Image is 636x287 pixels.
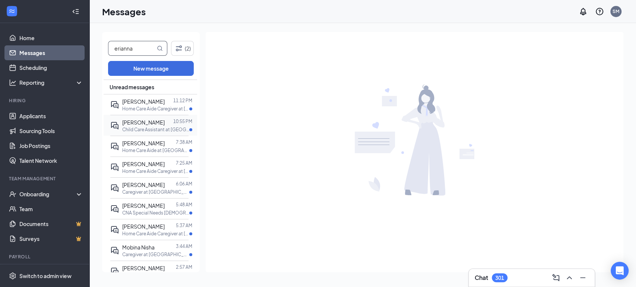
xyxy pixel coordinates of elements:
[110,163,119,172] svg: ActiveDoubleChat
[19,216,83,231] a: DocumentsCrown
[19,272,72,280] div: Switch to admin view
[122,181,165,188] span: [PERSON_NAME]
[122,168,189,174] p: Home Care Aide Caregiver at [GEOGRAPHIC_DATA]
[551,273,560,282] svg: ComposeMessage
[19,190,77,198] div: Onboarding
[110,225,119,234] svg: ActiveDoubleChat
[176,222,192,229] p: 5:37 AM
[122,223,165,230] span: [PERSON_NAME]
[19,153,83,168] a: Talent Network
[173,118,192,125] p: 10:55 PM
[157,45,163,51] svg: MagnifyingGlass
[19,60,83,75] a: Scheduling
[102,5,146,18] h1: Messages
[19,30,83,45] a: Home
[110,83,154,91] span: Unread messages
[171,41,194,56] button: Filter (2)
[176,181,192,187] p: 6:06 AM
[9,272,16,280] svg: Settings
[9,190,16,198] svg: UserCheck
[475,274,488,282] h3: Chat
[563,272,575,284] button: ChevronUp
[122,147,189,154] p: Home Care Aide at [GEOGRAPHIC_DATA], [GEOGRAPHIC_DATA]
[19,231,83,246] a: SurveysCrown
[19,201,83,216] a: Team
[9,79,16,86] svg: Analysis
[176,264,192,270] p: 2:57 AM
[176,139,192,145] p: 7:38 AM
[122,140,165,146] span: [PERSON_NAME]
[110,100,119,109] svg: ActiveDoubleChat
[122,265,165,271] span: [PERSON_NAME]
[108,41,155,55] input: Search
[108,61,194,76] button: New message
[611,262,629,280] div: Open Intercom Messenger
[173,97,192,104] p: 11:12 PM
[110,267,119,276] svg: ActiveDoubleChat
[495,275,504,281] div: 301
[613,8,619,14] div: SM
[176,201,192,208] p: 5:48 AM
[122,161,165,167] span: [PERSON_NAME]
[122,244,155,251] span: Mobina Nisha
[577,272,589,284] button: Minimize
[174,44,183,53] svg: Filter
[122,210,189,216] p: CNA Special Needs [DEMOGRAPHIC_DATA] Seniors at [GEOGRAPHIC_DATA]
[578,273,587,282] svg: Minimize
[19,138,83,153] a: Job Postings
[19,123,83,138] a: Sourcing Tools
[176,243,192,249] p: 3:44 AM
[122,251,189,258] p: Caregiver at [GEOGRAPHIC_DATA]
[122,230,189,237] p: Home Care Aide Caregiver at [GEOGRAPHIC_DATA]
[122,106,189,112] p: Home Care Aide Caregiver at [GEOGRAPHIC_DATA]
[9,254,82,260] div: Payroll
[579,7,588,16] svg: Notifications
[122,98,165,105] span: [PERSON_NAME]
[19,79,83,86] div: Reporting
[110,246,119,255] svg: ActiveDoubleChat
[176,160,192,166] p: 7:25 AM
[122,202,165,209] span: [PERSON_NAME]
[122,119,165,126] span: [PERSON_NAME]
[122,126,189,133] p: Child Care Assistant at [GEOGRAPHIC_DATA][PERSON_NAME]
[595,7,604,16] svg: QuestionInfo
[565,273,574,282] svg: ChevronUp
[110,121,119,130] svg: ActiveDoubleChat
[19,45,83,60] a: Messages
[110,204,119,213] svg: ActiveDoubleChat
[9,97,82,104] div: Hiring
[19,109,83,123] a: Applicants
[110,184,119,193] svg: ActiveDoubleChat
[550,272,562,284] button: ComposeMessage
[8,7,16,15] svg: WorkstreamLogo
[110,142,119,151] svg: ActiveDoubleChat
[72,8,79,15] svg: Collapse
[9,175,82,182] div: Team Management
[122,189,189,195] p: Caregiver at [GEOGRAPHIC_DATA]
